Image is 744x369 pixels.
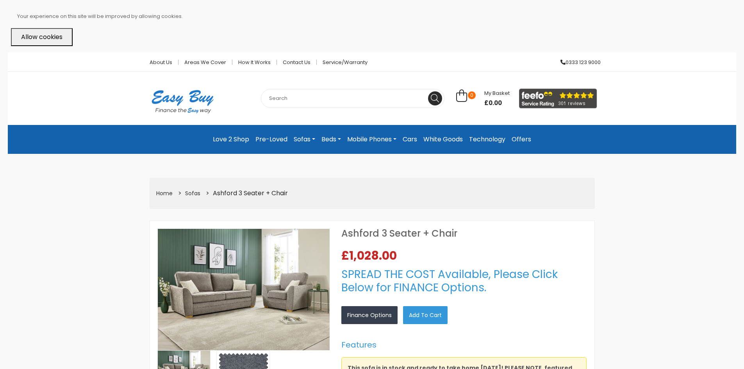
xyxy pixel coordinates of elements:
a: Finance Options [341,306,398,324]
img: Easy Buy [144,80,221,123]
a: About Us [144,60,178,65]
span: My Basket [484,89,510,97]
button: Allow cookies [11,28,73,46]
a: Service/Warranty [317,60,368,65]
a: Beds [318,131,344,148]
a: Contact Us [277,60,317,65]
a: 0 My Basket £0.00 [456,94,510,103]
a: White Goods [420,131,466,148]
h1: Ashford 3 Seater + Chair [341,229,587,238]
a: Love 2 Shop [210,131,252,148]
img: feefo_logo [519,89,597,109]
a: Cars [400,131,420,148]
li: Ashford 3 Seater + Chair [203,187,289,200]
a: Technology [466,131,508,148]
p: Your experience on this site will be improved by allowing cookies. [17,11,733,22]
span: £0.00 [484,98,510,108]
span: 0 [468,91,476,99]
a: Pre-Loved [252,131,291,148]
h5: Features [341,340,587,349]
a: Sofas [185,189,200,197]
a: 0333 123 9000 [555,60,601,65]
a: Offers [508,131,534,148]
a: Home [156,189,173,197]
a: How it works [232,60,277,65]
a: Sofas [291,131,318,148]
a: Mobile Phones [344,131,400,148]
span: £1,028.00 [341,250,400,262]
a: Add to Cart [403,306,448,324]
h3: SPREAD THE COST Available, Please Click Below for FINANCE Options. [341,268,587,294]
input: Search [261,89,444,108]
a: Areas we cover [178,60,232,65]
